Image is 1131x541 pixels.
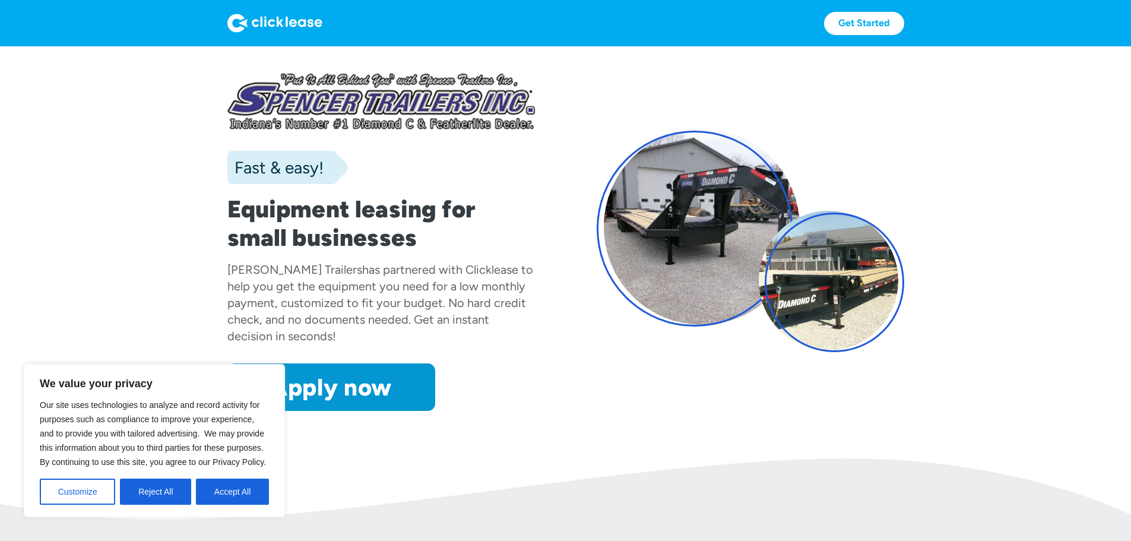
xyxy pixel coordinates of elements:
[40,400,266,467] span: Our site uses technologies to analyze and record activity for purposes such as compliance to impr...
[227,156,324,179] div: Fast & easy!
[227,195,535,252] h1: Equipment leasing for small businesses
[824,12,904,35] a: Get Started
[227,14,322,33] img: Logo
[227,262,362,277] div: [PERSON_NAME] Trailers
[196,479,269,505] button: Accept All
[227,363,435,411] a: Apply now
[24,364,285,517] div: We value your privacy
[120,479,191,505] button: Reject All
[40,377,269,391] p: We value your privacy
[227,262,533,343] div: has partnered with Clicklease to help you get the equipment you need for a low monthly payment, c...
[40,479,115,505] button: Customize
